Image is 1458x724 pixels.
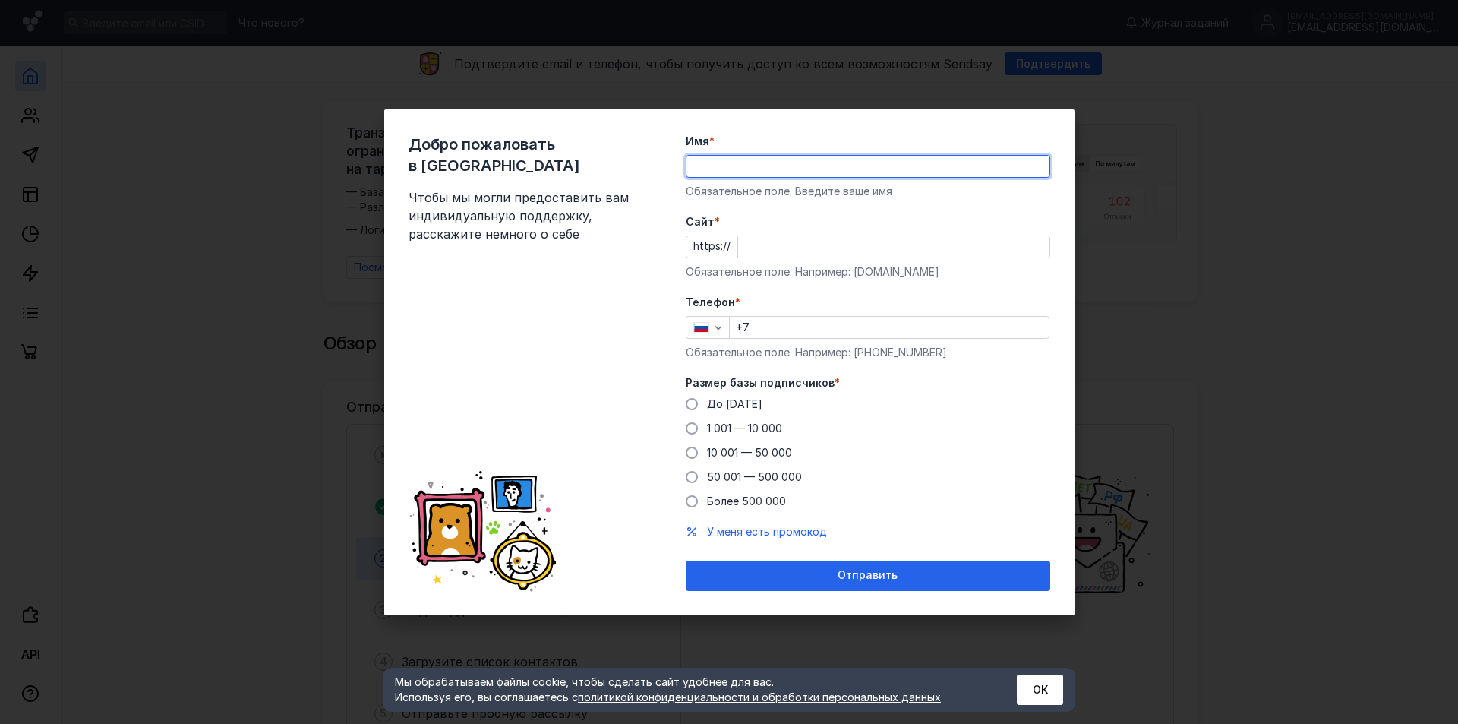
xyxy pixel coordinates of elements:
[395,675,980,705] div: Мы обрабатываем файлы cookie, чтобы сделать сайт удобнее для вас. Используя его, вы соглашаетесь c
[578,691,941,703] a: политикой конфиденциальности и обработки персональных данных
[707,470,802,483] span: 50 001 — 500 000
[686,184,1050,199] div: Обязательное поле. Введите ваше имя
[686,134,709,149] span: Имя
[707,397,762,410] span: До [DATE]
[686,214,715,229] span: Cайт
[707,446,792,459] span: 10 001 — 50 000
[707,495,786,507] span: Более 500 000
[707,422,782,435] span: 1 001 — 10 000
[838,569,898,582] span: Отправить
[686,345,1050,360] div: Обязательное поле. Например: [PHONE_NUMBER]
[686,264,1050,280] div: Обязательное поле. Например: [DOMAIN_NAME]
[409,134,636,176] span: Добро пожаловать в [GEOGRAPHIC_DATA]
[686,561,1050,591] button: Отправить
[686,375,835,390] span: Размер базы подписчиков
[1017,675,1063,705] button: ОК
[686,295,735,310] span: Телефон
[409,188,636,243] span: Чтобы мы могли предоставить вам индивидуальную поддержку, расскажите немного о себе
[707,524,827,539] button: У меня есть промокод
[707,525,827,538] span: У меня есть промокод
